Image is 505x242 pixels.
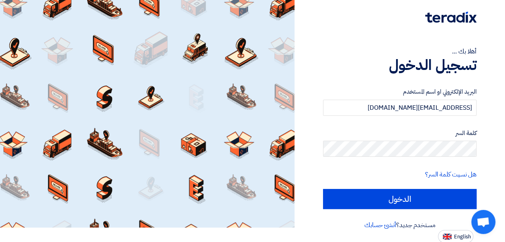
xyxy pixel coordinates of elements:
[471,210,495,234] div: Open chat
[323,189,476,209] input: الدخول
[364,220,396,230] a: أنشئ حسابك
[443,234,452,240] img: en-US.png
[454,234,471,240] span: English
[323,100,476,116] input: أدخل بريد العمل الإلكتروني او اسم المستخدم الخاص بك ...
[323,56,476,74] h1: تسجيل الدخول
[323,220,476,230] div: مستخدم جديد؟
[323,87,476,96] label: البريد الإلكتروني او اسم المستخدم
[323,47,476,56] div: أهلا بك ...
[323,129,476,138] label: كلمة السر
[425,12,476,23] img: Teradix logo
[425,170,476,179] a: هل نسيت كلمة السر؟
